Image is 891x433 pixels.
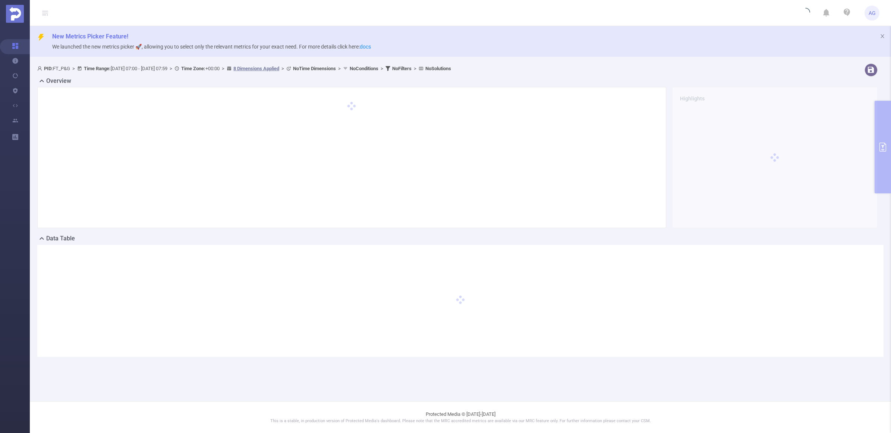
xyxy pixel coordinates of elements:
[70,66,77,71] span: >
[46,77,71,85] h2: Overview
[30,401,891,433] footer: Protected Media © [DATE]-[DATE]
[425,66,451,71] b: No Solutions
[84,66,111,71] b: Time Range:
[37,34,45,41] i: icon: thunderbolt
[233,66,279,71] u: 8 Dimensions Applied
[37,66,451,71] span: FT_P&G [DATE] 07:00 - [DATE] 07:59 +00:00
[360,44,371,50] a: docs
[869,6,876,21] span: AG
[44,66,53,71] b: PID:
[801,8,810,18] i: icon: loading
[48,418,872,424] p: This is a stable, in production version of Protected Media's dashboard. Please note that the MRC ...
[46,234,75,243] h2: Data Table
[52,33,128,40] span: New Metrics Picker Feature!
[336,66,343,71] span: >
[392,66,412,71] b: No Filters
[52,44,371,50] span: We launched the new metrics picker 🚀, allowing you to select only the relevant metrics for your e...
[37,66,44,71] i: icon: user
[220,66,227,71] span: >
[880,34,885,39] i: icon: close
[412,66,419,71] span: >
[181,66,205,71] b: Time Zone:
[293,66,336,71] b: No Time Dimensions
[378,66,385,71] span: >
[6,5,24,23] img: Protected Media
[167,66,174,71] span: >
[279,66,286,71] span: >
[880,32,885,40] button: icon: close
[350,66,378,71] b: No Conditions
